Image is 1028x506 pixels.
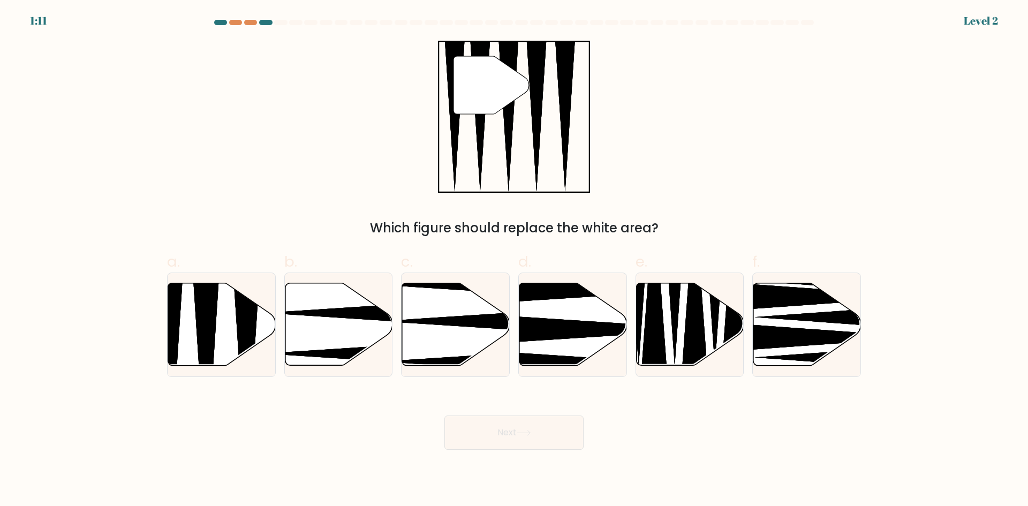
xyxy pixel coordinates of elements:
[453,56,529,114] g: "
[284,251,297,272] span: b.
[444,416,584,450] button: Next
[752,251,760,272] span: f.
[964,13,998,29] div: Level 2
[401,251,413,272] span: c.
[636,251,647,272] span: e.
[518,251,531,272] span: d.
[30,13,47,29] div: 1:11
[167,251,180,272] span: a.
[173,218,855,238] div: Which figure should replace the white area?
